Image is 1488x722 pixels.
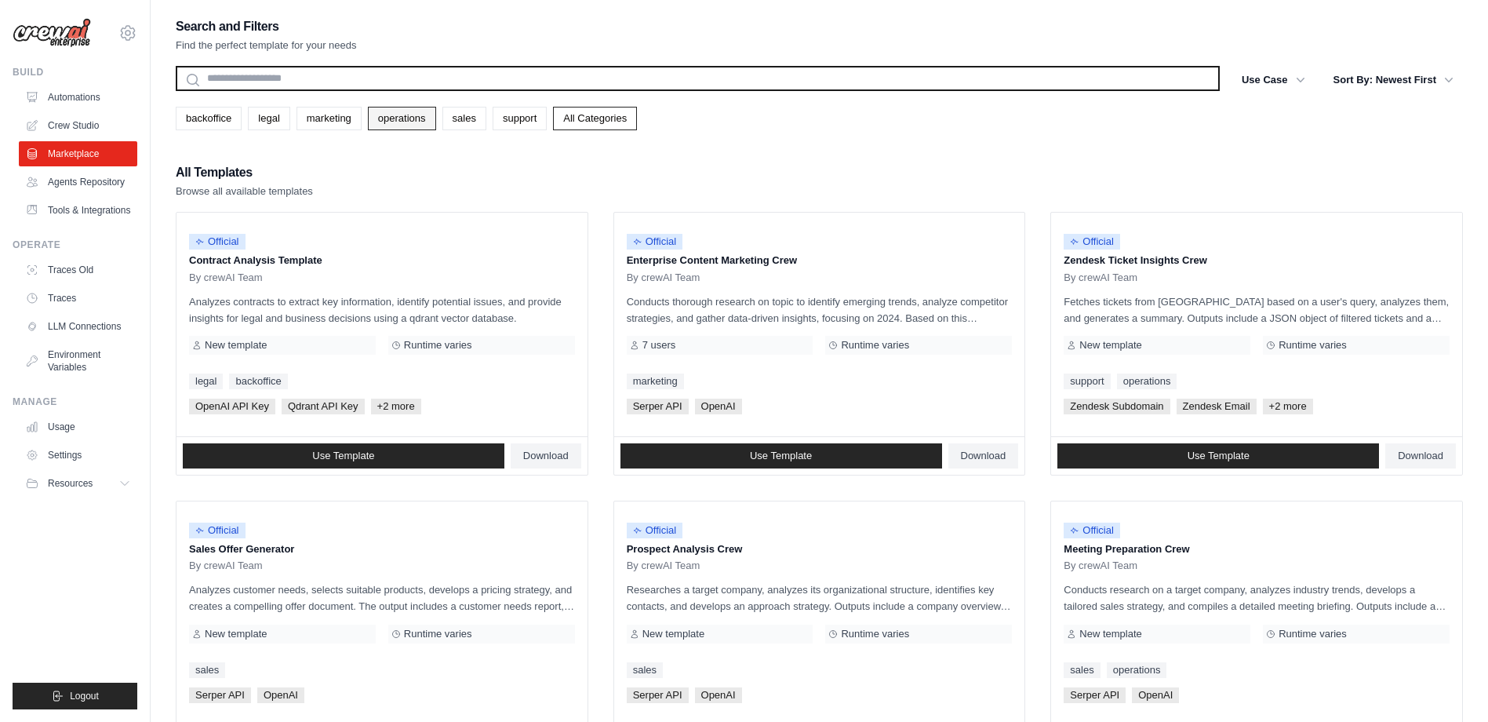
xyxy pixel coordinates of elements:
[176,16,357,38] h2: Search and Filters
[627,541,1013,557] p: Prospect Analysis Crew
[13,239,137,251] div: Operate
[841,628,909,640] span: Runtime varies
[13,683,137,709] button: Logout
[695,399,742,414] span: OpenAI
[1079,339,1141,352] span: New template
[627,582,1013,614] p: Researches a target company, analyzes its organizational structure, identifies key contacts, and ...
[1064,662,1100,678] a: sales
[1188,450,1250,462] span: Use Template
[1263,399,1313,414] span: +2 more
[627,523,683,538] span: Official
[19,443,137,468] a: Settings
[368,107,436,130] a: operations
[189,687,251,703] span: Serper API
[1064,560,1137,572] span: By crewAI Team
[1064,541,1450,557] p: Meeting Preparation Crew
[1132,687,1179,703] span: OpenAI
[282,399,365,414] span: Qdrant API Key
[1057,443,1379,469] a: Use Template
[189,560,263,572] span: By crewAI Team
[189,523,246,538] span: Official
[297,107,362,130] a: marketing
[627,234,683,250] span: Official
[189,272,263,284] span: By crewAI Team
[523,450,569,462] span: Download
[19,414,137,439] a: Usage
[19,471,137,496] button: Resources
[248,107,289,130] a: legal
[13,66,137,78] div: Build
[1398,450,1443,462] span: Download
[19,113,137,138] a: Crew Studio
[1064,399,1170,414] span: Zendesk Subdomain
[176,162,313,184] h2: All Templates
[627,272,700,284] span: By crewAI Team
[627,294,1013,326] p: Conducts thorough research on topic to identify emerging trends, analyze competitor strategies, a...
[19,342,137,380] a: Environment Variables
[627,399,689,414] span: Serper API
[493,107,547,130] a: support
[19,314,137,339] a: LLM Connections
[13,396,137,408] div: Manage
[176,107,242,130] a: backoffice
[1064,253,1450,268] p: Zendesk Ticket Insights Crew
[176,184,313,199] p: Browse all available templates
[189,294,575,326] p: Analyzes contracts to extract key information, identify potential issues, and provide insights fo...
[205,628,267,640] span: New template
[627,662,663,678] a: sales
[176,38,357,53] p: Find the perfect template for your needs
[189,662,225,678] a: sales
[1064,582,1450,614] p: Conducts research on a target company, analyzes industry trends, develops a tailored sales strate...
[620,443,942,469] a: Use Template
[1064,374,1110,389] a: support
[1064,272,1137,284] span: By crewAI Team
[404,339,472,352] span: Runtime varies
[404,628,472,640] span: Runtime varies
[1107,662,1167,678] a: operations
[229,374,287,389] a: backoffice
[189,234,246,250] span: Official
[627,687,689,703] span: Serper API
[642,628,704,640] span: New template
[1324,66,1463,94] button: Sort By: Newest First
[442,107,486,130] a: sales
[511,443,581,469] a: Download
[1117,374,1177,389] a: operations
[19,141,137,166] a: Marketplace
[553,107,637,130] a: All Categories
[371,399,421,414] span: +2 more
[1064,523,1120,538] span: Official
[1279,628,1347,640] span: Runtime varies
[183,443,504,469] a: Use Template
[189,399,275,414] span: OpenAI API Key
[189,374,223,389] a: legal
[627,374,684,389] a: marketing
[70,690,99,702] span: Logout
[948,443,1019,469] a: Download
[189,582,575,614] p: Analyzes customer needs, selects suitable products, develops a pricing strategy, and creates a co...
[19,198,137,223] a: Tools & Integrations
[1232,66,1315,94] button: Use Case
[19,85,137,110] a: Automations
[627,560,700,572] span: By crewAI Team
[189,541,575,557] p: Sales Offer Generator
[750,450,812,462] span: Use Template
[1064,294,1450,326] p: Fetches tickets from [GEOGRAPHIC_DATA] based on a user's query, analyzes them, and generates a su...
[48,477,93,490] span: Resources
[13,18,91,48] img: Logo
[1385,443,1456,469] a: Download
[257,687,304,703] span: OpenAI
[1064,234,1120,250] span: Official
[19,257,137,283] a: Traces Old
[841,339,909,352] span: Runtime varies
[1064,687,1126,703] span: Serper API
[961,450,1006,462] span: Download
[1279,339,1347,352] span: Runtime varies
[695,687,742,703] span: OpenAI
[1079,628,1141,640] span: New template
[1177,399,1257,414] span: Zendesk Email
[312,450,374,462] span: Use Template
[627,253,1013,268] p: Enterprise Content Marketing Crew
[19,286,137,311] a: Traces
[205,339,267,352] span: New template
